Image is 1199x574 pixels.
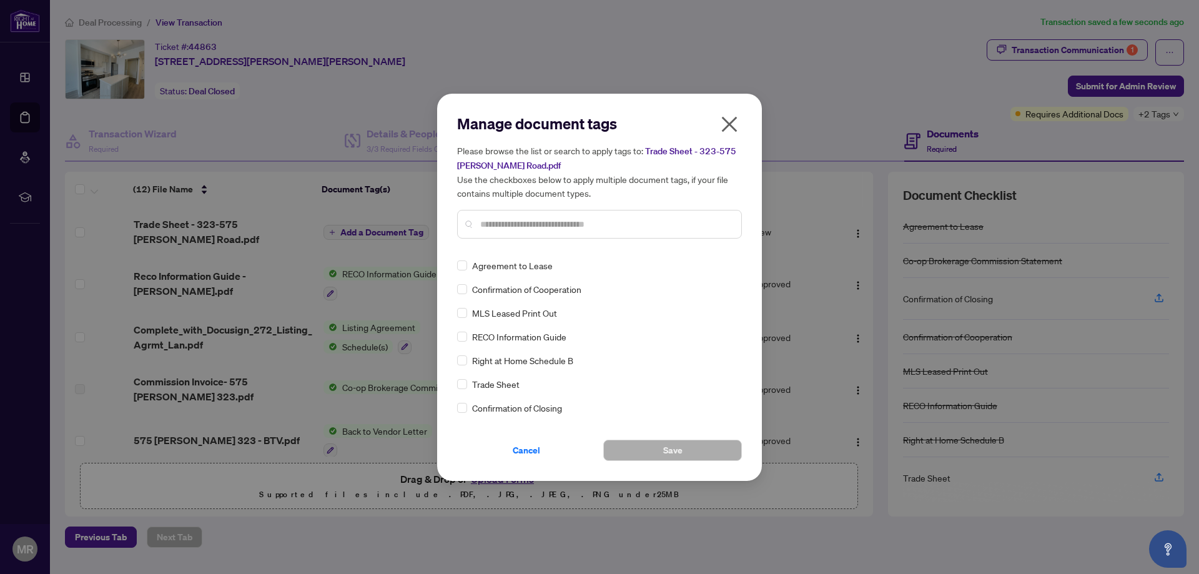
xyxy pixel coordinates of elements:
[719,114,739,134] span: close
[1149,530,1187,568] button: Open asap
[472,330,566,344] span: RECO Information Guide
[472,282,581,296] span: Confirmation of Cooperation
[457,114,742,134] h2: Manage document tags
[472,377,520,391] span: Trade Sheet
[457,440,596,461] button: Cancel
[472,259,553,272] span: Agreement to Lease
[513,440,540,460] span: Cancel
[472,306,557,320] span: MLS Leased Print Out
[472,401,562,415] span: Confirmation of Closing
[472,354,573,367] span: Right at Home Schedule B
[457,146,736,171] span: Trade Sheet - 323-575 [PERSON_NAME] Road.pdf
[457,144,742,200] h5: Please browse the list or search to apply tags to: Use the checkboxes below to apply multiple doc...
[603,440,742,461] button: Save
